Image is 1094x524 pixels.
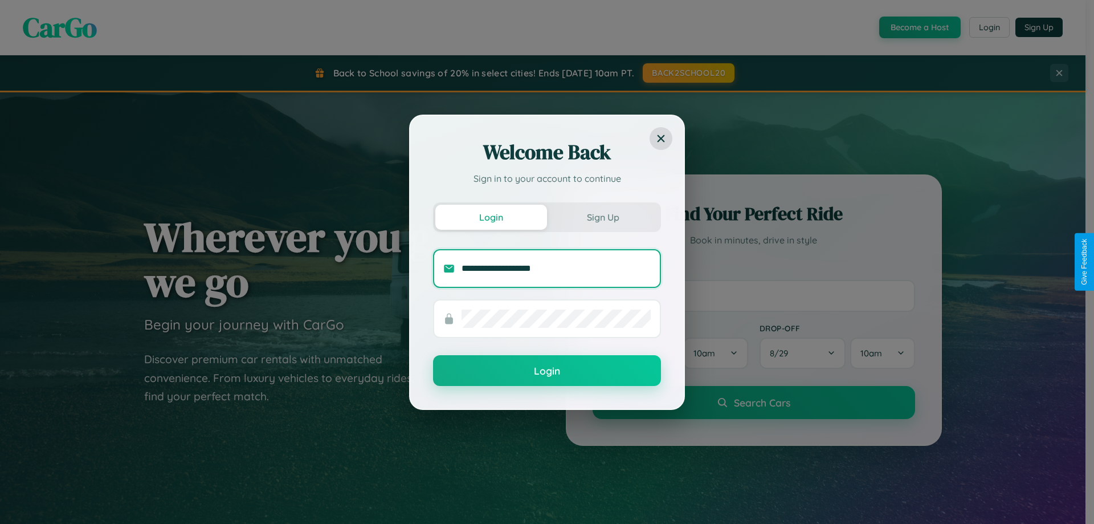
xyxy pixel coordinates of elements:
[433,139,661,166] h2: Welcome Back
[433,172,661,185] p: Sign in to your account to continue
[435,205,547,230] button: Login
[433,355,661,386] button: Login
[1080,239,1088,285] div: Give Feedback
[547,205,659,230] button: Sign Up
